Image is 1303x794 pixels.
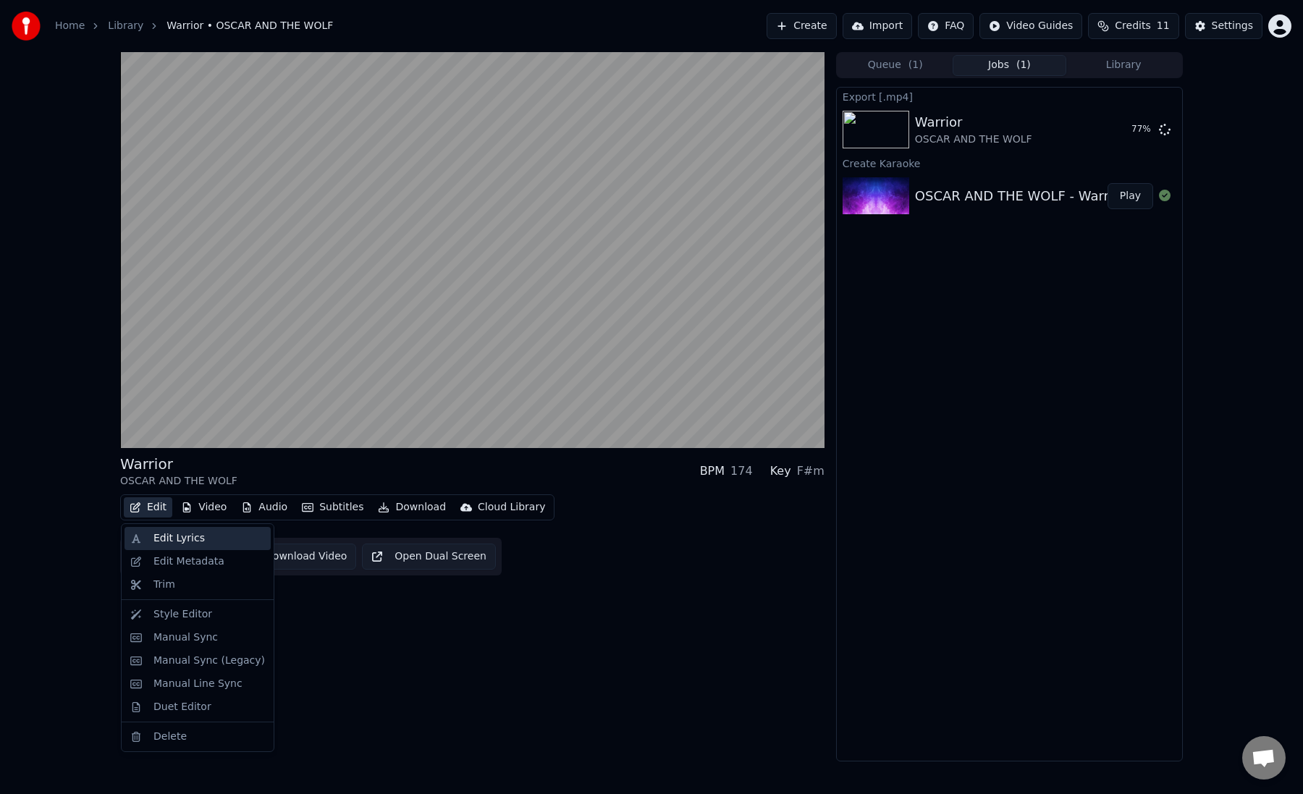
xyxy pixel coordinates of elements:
nav: breadcrumb [55,19,333,33]
img: youka [12,12,41,41]
span: Credits [1115,19,1150,33]
div: Style Editor [153,607,212,622]
button: Library [1066,55,1181,76]
div: Manual Sync (Legacy) [153,654,265,668]
div: Delete [153,730,187,744]
div: Warrior [915,112,1032,132]
div: 174 [730,463,753,480]
a: Open de chat [1242,736,1286,780]
div: Warrior [120,454,237,474]
div: 77 % [1131,124,1153,135]
div: Settings [1212,19,1253,33]
div: OSCAR AND THE WOLF [915,132,1032,147]
span: 11 [1157,19,1170,33]
span: ( 1 ) [1016,58,1031,72]
button: Play [1108,183,1153,209]
div: Create Karaoke [837,154,1182,172]
div: Edit Lyrics [153,531,205,546]
div: F#m [797,463,825,480]
button: Open Dual Screen [362,544,496,570]
button: Subtitles [296,497,369,518]
span: ( 1 ) [908,58,923,72]
div: Manual Line Sync [153,677,243,691]
div: OSCAR AND THE WOLF [120,474,237,489]
button: Edit [124,497,172,518]
div: Cloud Library [478,500,545,515]
div: OSCAR AND THE WOLF - Warrior - 11A - 87 [915,186,1194,206]
div: Manual Sync [153,630,218,645]
button: Create [767,13,837,39]
button: Video Guides [979,13,1082,39]
a: Home [55,19,85,33]
div: Duet Editor [153,700,211,714]
button: Queue [838,55,953,76]
button: Download [372,497,452,518]
span: Warrior • OSCAR AND THE WOLF [166,19,333,33]
button: Import [843,13,912,39]
div: Export [.mp4] [837,88,1182,105]
div: Edit Metadata [153,554,224,569]
button: Credits11 [1088,13,1178,39]
a: Library [108,19,143,33]
button: Video [175,497,232,518]
button: Jobs [953,55,1067,76]
button: FAQ [918,13,974,39]
button: Settings [1185,13,1262,39]
div: Key [770,463,791,480]
div: BPM [700,463,725,480]
button: Download Video [238,544,356,570]
button: Audio [235,497,293,518]
div: Trim [153,578,175,592]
